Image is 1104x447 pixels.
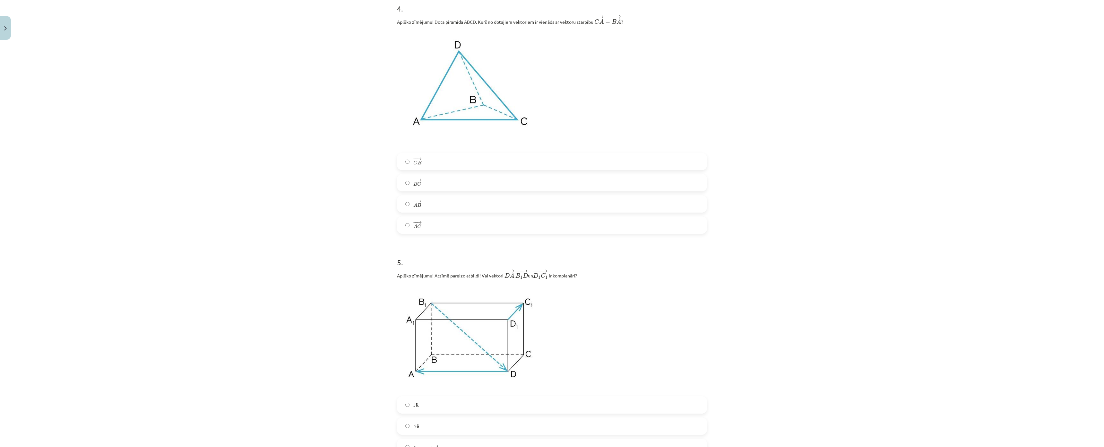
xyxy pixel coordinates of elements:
span: B [413,182,417,186]
span: B [612,19,617,24]
span: C [541,273,546,278]
span: − [605,20,610,24]
span: − [611,15,616,19]
span: − [413,179,417,181]
span: − [415,157,415,160]
span: C [594,19,599,24]
span: → [541,269,548,273]
span: → [416,200,421,203]
span: −− [536,269,541,273]
span: B [515,273,520,278]
span: → [508,269,515,272]
span: − [413,221,417,224]
span: C [417,182,421,186]
span: C [413,161,418,165]
span: − [532,269,537,273]
span: → [598,15,604,19]
span: 1 [538,276,540,279]
span: → [417,179,422,181]
span: − [415,221,415,224]
span: D [505,273,510,278]
span: → [615,15,621,19]
span: D [533,273,538,278]
p: Aplūko zīmējumu! Dota piramīda ABCD. Kurš no dotajiem vektoriem ir vienāds ar vektoru starpību ﻿ ? [397,15,707,26]
input: Jā. [405,403,410,407]
span: − [413,200,417,203]
span: C [417,224,421,228]
span: 1 [520,276,522,279]
img: icon-close-lesson-0947bae3869378f0d4975bcd49f059093ad1ed9edebbc8119c70593378902aed.svg [4,26,7,31]
span: −− [517,269,521,273]
span: − [415,179,415,181]
span: − [504,269,509,272]
span: D [523,273,528,278]
span: A [413,203,417,207]
span: A [617,19,621,24]
h1: 5 . [397,247,707,267]
span: − [506,269,507,272]
span: A [413,224,417,228]
span: B [417,203,421,207]
span: − [596,15,596,19]
input: Nē [405,424,410,428]
span: A [510,273,514,278]
span: − [594,15,599,19]
span: → [522,269,528,273]
span: B [418,161,421,165]
span: Jā. [413,401,419,408]
span: Nē [413,423,419,429]
span: → [417,221,422,224]
span: − [415,200,415,203]
span: A [599,19,604,24]
span: → [417,157,422,160]
p: Aplūko zīmējumu! Atzīmē pareizo atbildi! Vai vektori ﻿ , un ﻿ ir komplanāri? [397,268,707,279]
span: − [413,157,417,160]
span: − [515,269,520,273]
span: 1 [545,276,548,279]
